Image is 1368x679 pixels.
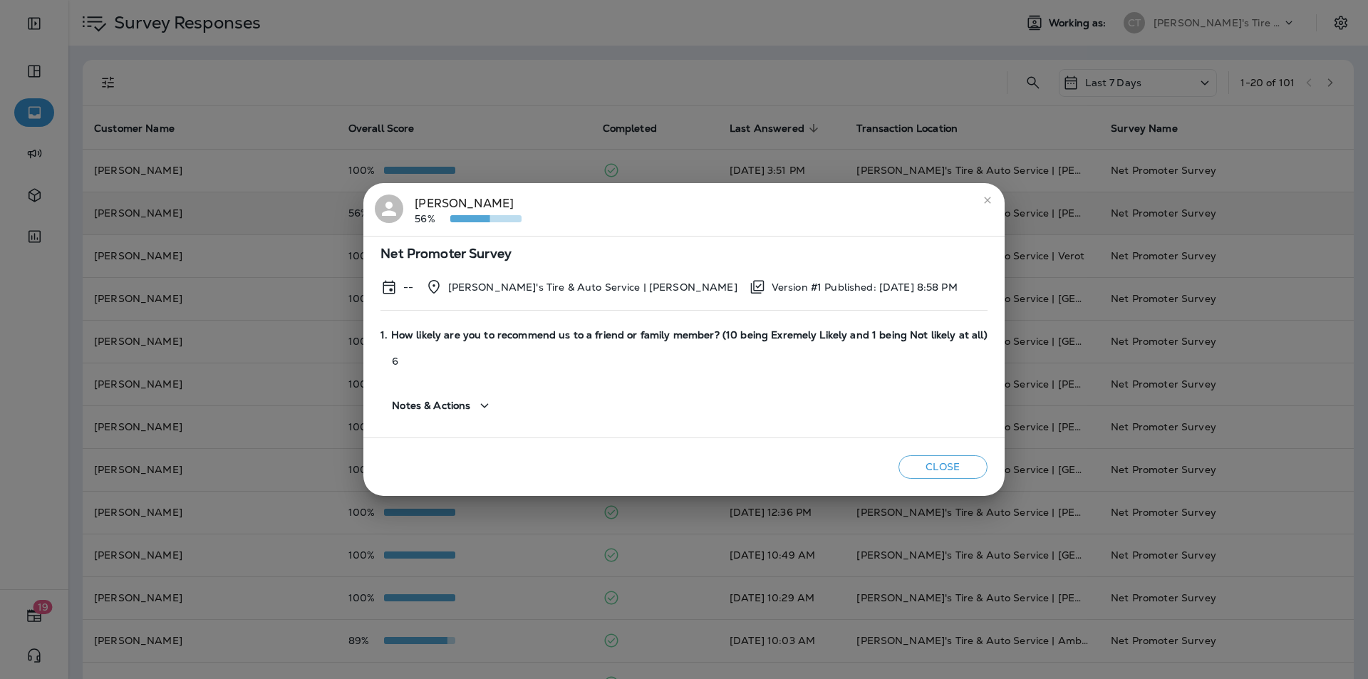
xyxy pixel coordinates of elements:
[415,213,450,224] p: 56%
[392,400,470,412] span: Notes & Actions
[380,356,987,367] p: 6
[976,189,999,212] button: close
[380,248,987,260] span: Net Promoter Survey
[380,385,504,426] button: Notes & Actions
[415,195,522,224] div: [PERSON_NAME]
[403,281,413,293] p: --
[448,281,737,293] p: [PERSON_NAME]'s Tire & Auto Service | [PERSON_NAME]
[380,329,987,341] span: 1. How likely are you to recommend us to a friend or family member? (10 being Exremely Likely and...
[898,455,988,479] button: Close
[772,281,958,293] p: Version #1 Published: [DATE] 8:58 PM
